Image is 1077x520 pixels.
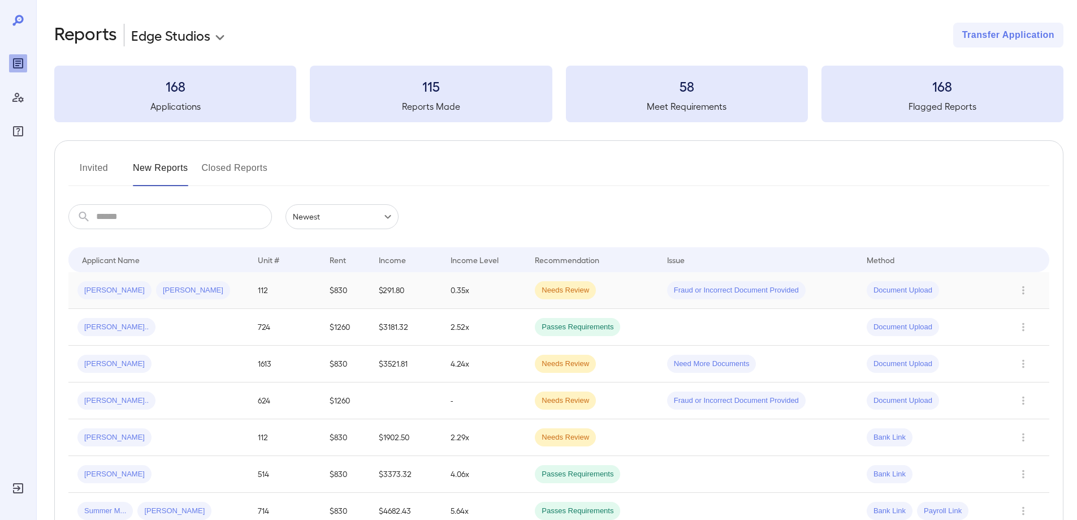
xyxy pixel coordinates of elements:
h2: Reports [54,23,117,48]
span: Passes Requirements [535,322,620,333]
h3: 168 [821,77,1063,95]
button: Invited [68,159,119,186]
h5: Applications [54,100,296,113]
div: Issue [667,253,685,267]
span: Document Upload [867,322,939,333]
span: Summer M... [77,506,133,517]
button: Row Actions [1014,355,1032,373]
span: [PERSON_NAME].. [77,322,155,333]
button: Row Actions [1014,465,1032,483]
button: Row Actions [1014,428,1032,446]
div: Income Level [451,253,499,267]
td: $1260 [321,309,370,346]
div: Newest [286,204,399,229]
td: 724 [249,309,321,346]
span: Fraud or Incorrect Document Provided [667,285,806,296]
button: Row Actions [1014,502,1032,520]
td: 2.29x [442,419,526,456]
td: $1260 [321,383,370,419]
td: $830 [321,272,370,309]
span: Document Upload [867,359,939,369]
td: $3373.32 [370,456,442,493]
td: $830 [321,346,370,383]
p: Edge Studios [131,26,210,44]
span: Needs Review [535,359,596,369]
h5: Meet Requirements [566,100,808,113]
span: Need More Documents [667,359,756,369]
button: Closed Reports [202,159,268,186]
span: Needs Review [535,285,596,296]
td: $830 [321,419,370,456]
div: Applicant Name [82,253,140,267]
td: 112 [249,419,321,456]
h3: 168 [54,77,296,95]
span: [PERSON_NAME] [77,432,152,443]
button: Row Actions [1014,281,1032,299]
td: - [442,383,526,419]
span: Payroll Link [917,506,968,517]
div: Reports [9,54,27,72]
span: Needs Review [535,396,596,406]
td: 4.24x [442,346,526,383]
span: Needs Review [535,432,596,443]
td: 1613 [249,346,321,383]
td: $830 [321,456,370,493]
span: Bank Link [867,469,912,480]
h3: 115 [310,77,552,95]
span: Passes Requirements [535,469,620,480]
span: [PERSON_NAME] [137,506,211,517]
td: 514 [249,456,321,493]
td: 624 [249,383,321,419]
div: Rent [330,253,348,267]
td: $3181.32 [370,309,442,346]
span: Bank Link [867,506,912,517]
h5: Flagged Reports [821,100,1063,113]
h3: 58 [566,77,808,95]
span: Passes Requirements [535,506,620,517]
div: Recommendation [535,253,599,267]
span: Document Upload [867,396,939,406]
div: Method [867,253,894,267]
td: $3521.81 [370,346,442,383]
div: Income [379,253,406,267]
span: Bank Link [867,432,912,443]
button: New Reports [133,159,188,186]
span: Fraud or Incorrect Document Provided [667,396,806,406]
td: 0.35x [442,272,526,309]
td: 112 [249,272,321,309]
td: $1902.50 [370,419,442,456]
span: [PERSON_NAME].. [77,396,155,406]
span: [PERSON_NAME] [77,469,152,480]
span: Document Upload [867,285,939,296]
span: [PERSON_NAME] [77,285,152,296]
td: $291.80 [370,272,442,309]
button: Row Actions [1014,392,1032,410]
h5: Reports Made [310,100,552,113]
span: [PERSON_NAME] [77,359,152,369]
div: Log Out [9,479,27,497]
summary: 168Applications115Reports Made58Meet Requirements168Flagged Reports [54,66,1063,122]
div: Unit # [258,253,279,267]
span: [PERSON_NAME] [156,285,230,296]
td: 2.52x [442,309,526,346]
td: 4.06x [442,456,526,493]
button: Transfer Application [953,23,1063,48]
div: FAQ [9,122,27,140]
button: Row Actions [1014,318,1032,336]
div: Manage Users [9,88,27,106]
